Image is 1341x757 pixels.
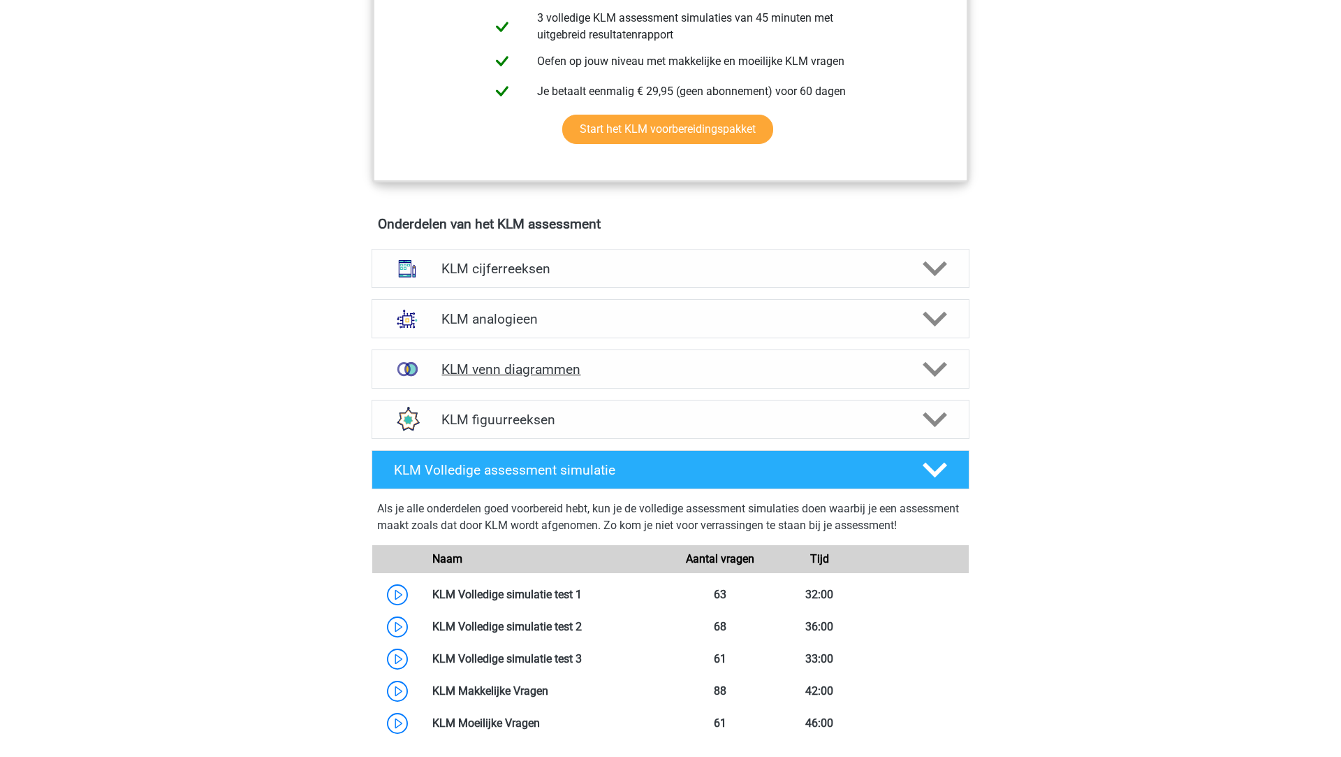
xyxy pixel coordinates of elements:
[389,351,425,387] img: venn diagrammen
[378,216,963,232] h4: Onderdelen van het KLM assessment
[422,586,670,603] div: KLM Volledige simulatie test 1
[441,261,899,277] h4: KLM cijferreeksen
[441,412,899,428] h4: KLM figuurreeksen
[422,651,670,668] div: KLM Volledige simulatie test 3
[366,400,975,439] a: figuurreeksen KLM figuurreeksen
[422,551,670,568] div: Naam
[389,401,425,438] img: figuurreeksen
[366,249,975,288] a: cijferreeksen KLM cijferreeksen
[770,551,869,568] div: Tijd
[562,115,773,144] a: Start het KLM voorbereidingspakket
[389,250,425,287] img: cijferreeksen
[377,500,964,540] div: Als je alle onderdelen goed voorbereid hebt, kun je de volledige assessment simulaties doen waarb...
[670,551,770,568] div: Aantal vragen
[389,301,425,337] img: analogieen
[366,450,975,489] a: KLM Volledige assessment simulatie
[394,462,900,478] h4: KLM Volledige assessment simulatie
[422,715,670,732] div: KLM Moeilijke Vragen
[441,361,899,377] h4: KLM venn diagrammen
[422,619,670,635] div: KLM Volledige simulatie test 2
[441,311,899,327] h4: KLM analogieen
[422,683,670,700] div: KLM Makkelijke Vragen
[366,299,975,338] a: analogieen KLM analogieen
[366,349,975,389] a: venn diagrammen KLM venn diagrammen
